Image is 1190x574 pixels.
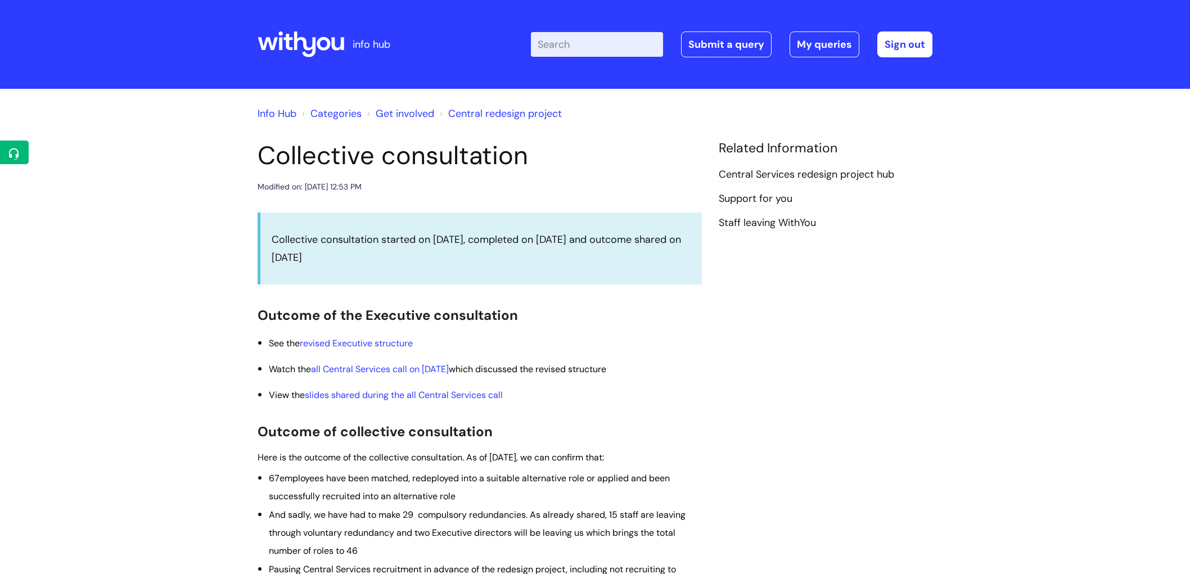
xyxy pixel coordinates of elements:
a: Info Hub [258,107,296,120]
a: Sign out [877,31,932,57]
a: all Central Services call on [DATE] [311,363,449,375]
h4: Related Information [719,141,932,156]
a: Central redesign project [448,107,562,120]
a: Submit a query [681,31,772,57]
li: Get involved [364,105,434,123]
span: Watch the which discussed the revised structure [269,363,606,375]
input: Search [531,32,663,57]
a: Get involved [376,107,434,120]
span: Outcome of collective consultation [258,423,493,440]
a: revised Executive structure [300,337,413,349]
li: Central redesign project [437,105,562,123]
div: | - [531,31,932,57]
span: And sadly, we have had to make 29 compulsory redundancies. As already shared, 15 staff are leavin... [269,509,686,557]
span: See the [269,337,413,349]
p: Collective consultation started on [DATE], completed on [DATE] and outcome shared on [DATE] [272,230,691,267]
a: slides shared during the all Central Services call [305,389,503,401]
a: Support for you [719,192,792,206]
span: Here is the outcome of the collective consultation. As of [DATE], we can confirm that: [258,451,604,463]
span: 67 [269,472,280,484]
a: My queries [790,31,859,57]
a: Staff leaving WithYou [719,216,816,230]
span: employees have been matched, redeployed into a suitable alternative role or applied and been succ... [269,472,670,502]
p: info hub [353,35,390,53]
a: Categories [310,107,362,120]
a: Central Services redesign project hub [719,168,894,182]
span: Outcome of the Executive consultation [258,306,518,324]
span: View the [269,389,503,401]
h1: Collective consultation [258,141,702,171]
li: Solution home [299,105,362,123]
div: Modified on: [DATE] 12:53 PM [258,180,362,194]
